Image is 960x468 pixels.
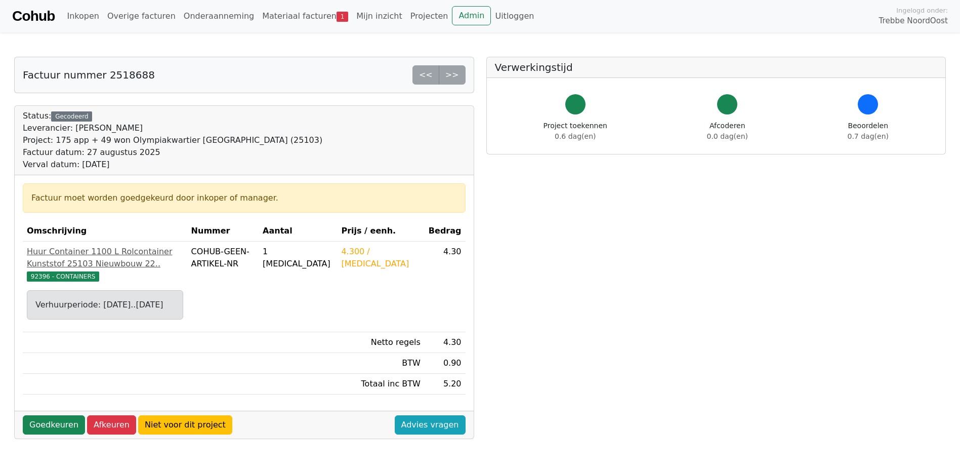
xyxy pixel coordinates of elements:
th: Nummer [187,221,259,242]
td: 4.30 [425,242,466,332]
div: Factuur moet worden goedgekeurd door inkoper of manager. [31,192,457,204]
span: 0.7 dag(en) [848,132,889,140]
div: Gecodeerd [51,111,92,122]
td: 4.30 [425,332,466,353]
div: Afcoderen [707,121,748,142]
a: Advies vragen [395,415,466,435]
th: Aantal [259,221,337,242]
h5: Factuur nummer 2518688 [23,69,155,81]
a: Inkopen [63,6,103,26]
td: Totaal inc BTW [337,374,424,395]
div: Verval datum: [DATE] [23,159,322,171]
span: 0.0 dag(en) [707,132,748,140]
a: Admin [452,6,491,25]
th: Omschrijving [23,221,187,242]
a: Niet voor dit project [138,415,232,435]
div: Beoordelen [848,121,889,142]
span: 0.6 dag(en) [555,132,596,140]
div: 4.300 / [MEDICAL_DATA] [341,246,420,270]
div: Huur Container 1100 L Rolcontainer Kunststof 25103 Nieuwbouw 22.. [27,246,183,270]
a: Mijn inzicht [352,6,406,26]
div: Verhuurperiode: [DATE]..[DATE] [35,299,175,311]
a: Uitloggen [491,6,538,26]
div: 1 [MEDICAL_DATA] [263,246,333,270]
span: 1 [337,12,348,22]
a: Projecten [406,6,452,26]
div: Leverancier: [PERSON_NAME] [23,122,322,134]
div: Project toekennen [544,121,607,142]
th: Bedrag [425,221,466,242]
a: Onderaanneming [180,6,258,26]
th: Prijs / eenh. [337,221,424,242]
td: COHUB-GEEN-ARTIKEL-NR [187,242,259,332]
a: Overige facturen [103,6,180,26]
td: Netto regels [337,332,424,353]
a: Afkeuren [87,415,136,435]
div: Factuur datum: 27 augustus 2025 [23,146,322,159]
span: 92396 - CONTAINERS [27,271,99,282]
td: 5.20 [425,374,466,395]
h5: Verwerkingstijd [495,61,938,73]
span: Ingelogd onder: [896,6,948,15]
a: Goedkeuren [23,415,85,435]
td: BTW [337,353,424,374]
a: Huur Container 1100 L Rolcontainer Kunststof 25103 Nieuwbouw 22..92396 - CONTAINERS [27,246,183,282]
a: Cohub [12,4,55,28]
td: 0.90 [425,353,466,374]
a: Materiaal facturen1 [258,6,352,26]
div: Project: 175 app + 49 won Olympiakwartier [GEOGRAPHIC_DATA] (25103) [23,134,322,146]
div: Status: [23,110,322,171]
span: Trebbe NoordOost [879,15,948,27]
